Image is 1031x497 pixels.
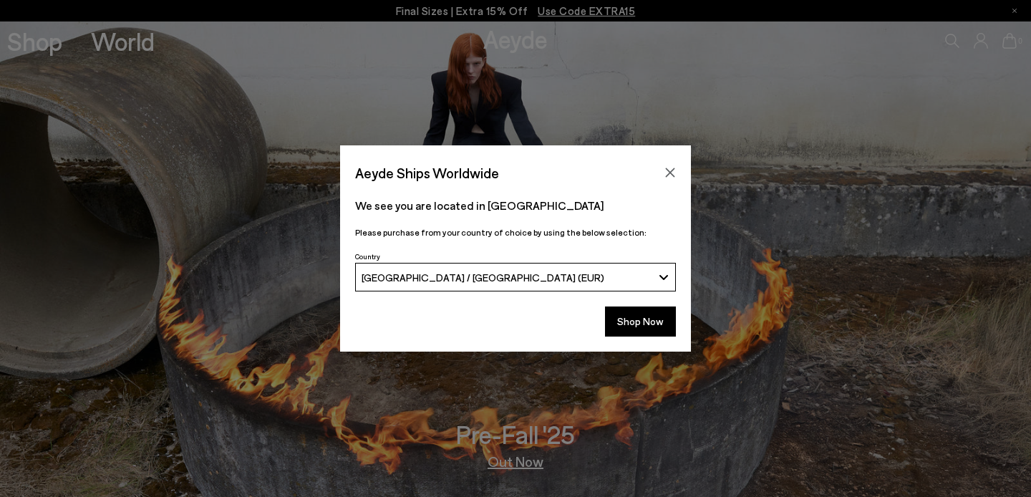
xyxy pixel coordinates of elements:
p: Please purchase from your country of choice by using the below selection: [355,226,676,239]
span: Country [355,252,380,261]
button: Shop Now [605,307,676,337]
span: Aeyde Ships Worldwide [355,160,499,185]
span: [GEOGRAPHIC_DATA] / [GEOGRAPHIC_DATA] (EUR) [362,271,604,284]
button: Close [659,162,681,183]
p: We see you are located in [GEOGRAPHIC_DATA] [355,197,676,214]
